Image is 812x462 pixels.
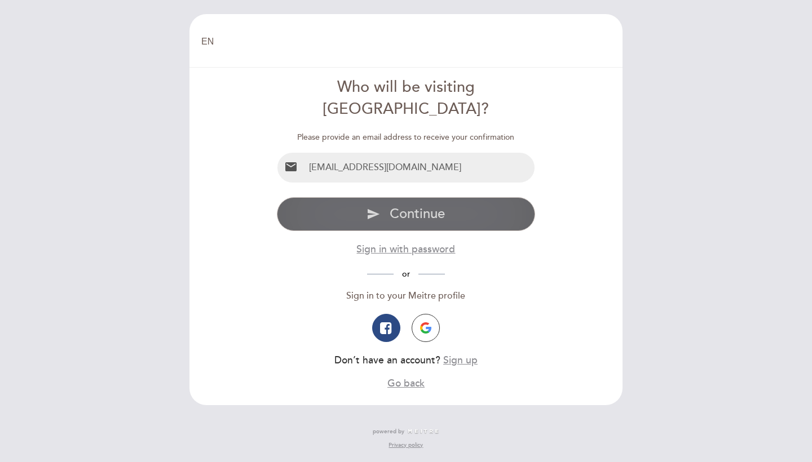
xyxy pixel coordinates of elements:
[334,354,440,366] span: Don’t have an account?
[394,269,418,279] span: or
[443,353,478,367] button: Sign up
[390,206,445,222] span: Continue
[389,441,423,449] a: Privacy policy
[356,242,455,256] button: Sign in with password
[277,197,536,231] button: send Continue
[387,376,425,390] button: Go back
[367,207,380,221] i: send
[277,77,536,121] div: Who will be visiting [GEOGRAPHIC_DATA]?
[407,429,439,434] img: MEITRE
[304,153,535,183] input: Email
[373,428,404,436] span: powered by
[277,290,536,303] div: Sign in to your Meitre profile
[277,132,536,143] div: Please provide an email address to receive your confirmation
[373,428,439,436] a: powered by
[420,322,431,334] img: icon-google.png
[284,160,298,174] i: email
